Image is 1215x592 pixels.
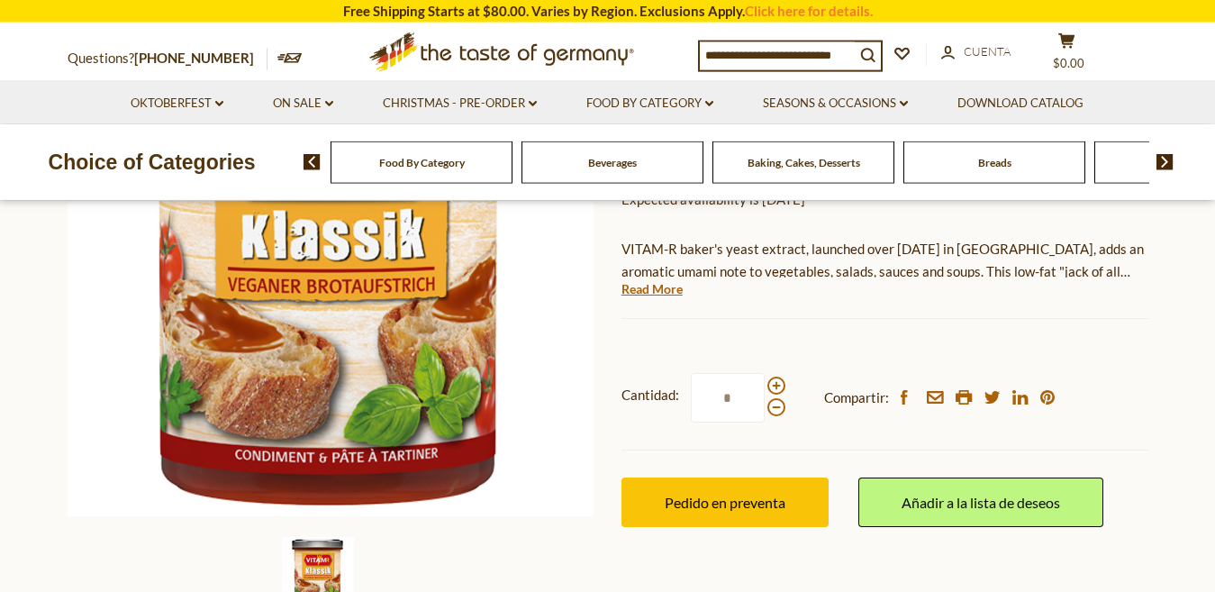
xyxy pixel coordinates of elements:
span: Compartir: [824,387,889,409]
a: Food By Category [586,94,713,114]
a: Seasons & Occasions [763,94,908,114]
p: Questions? [68,47,267,70]
img: previous arrow [304,154,321,170]
span: $0.00 [1053,56,1084,70]
a: Read More [621,280,683,298]
span: Cuenta [964,44,1011,59]
input: Cantidad: [691,373,765,423]
a: On Sale [273,94,333,114]
button: $0.00 [1040,32,1094,77]
button: Pedido en preventa [621,478,829,527]
a: Oktoberfest [131,94,223,114]
a: Christmas - PRE-ORDER [383,94,537,114]
a: Baking, Cakes, Desserts [748,156,860,169]
a: Click here for details. [745,3,873,19]
a: Download Catalog [957,94,1084,114]
a: Breads [978,156,1011,169]
a: Cuenta [941,42,1011,62]
p: VITAM-R baker's yeast extract, launched over [DATE] in [GEOGRAPHIC_DATA], adds an aromatic umami ... [621,238,1148,283]
a: Beverages [588,156,637,169]
strong: Cantidad: [621,384,679,406]
img: next arrow [1156,154,1174,170]
a: Food By Category [379,156,465,169]
span: Pedido en preventa [665,494,785,511]
a: [PHONE_NUMBER] [134,50,254,66]
a: Añadir a la lista de deseos [858,478,1103,527]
